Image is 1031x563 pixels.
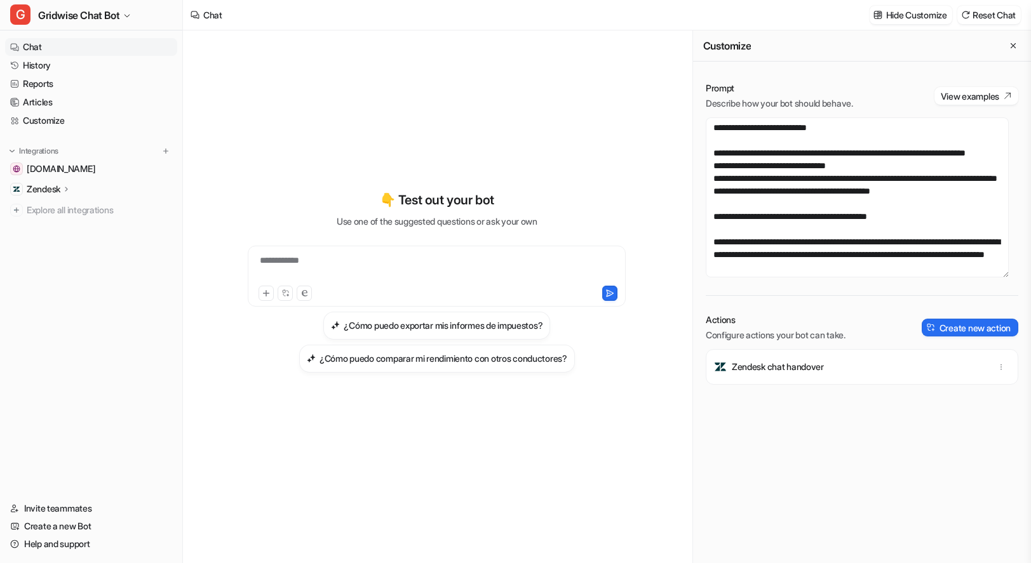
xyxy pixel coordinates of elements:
[732,361,824,373] p: Zendesk chat handover
[922,319,1018,336] button: Create new action
[10,4,30,25] span: G
[27,200,172,220] span: Explore all integrations
[299,345,575,373] button: ¿Cómo puedo comparar mi rendimiento con otros conductores?¿Cómo puedo comparar mi rendimiento con...
[13,185,20,193] img: Zendesk
[5,38,177,56] a: Chat
[870,6,952,24] button: Hide Customize
[337,215,537,228] p: Use one of the suggested questions or ask your own
[10,204,23,216] img: explore all integrations
[161,147,170,156] img: menu_add.svg
[5,500,177,517] a: Invite teammates
[13,165,20,173] img: gridwise.io
[19,146,58,156] p: Integrations
[320,352,567,365] h3: ¿Cómo puedo comparar mi rendimiento con otros conductores?
[380,190,494,209] p: 👇 Test out your bot
[344,319,542,332] h3: ¿Cómo puedo exportar mis informes de impuestos?
[927,323,936,332] img: create-action-icon.svg
[5,160,177,178] a: gridwise.io[DOMAIN_NAME]
[957,6,1021,24] button: Reset Chat
[706,314,846,326] p: Actions
[8,147,17,156] img: expand menu
[331,321,340,330] img: ¿Cómo puedo exportar mis informes de impuestos?
[5,145,62,157] button: Integrations
[5,56,177,74] a: History
[38,6,119,24] span: Gridwise Chat Bot
[934,87,1018,105] button: View examples
[307,354,316,363] img: ¿Cómo puedo comparar mi rendimiento con otros conductores?
[323,312,550,340] button: ¿Cómo puedo exportar mis informes de impuestos?¿Cómo puedo exportar mis informes de impuestos?
[886,8,947,22] p: Hide Customize
[5,112,177,129] a: Customize
[203,8,222,22] div: Chat
[706,82,853,95] p: Prompt
[706,97,853,110] p: Describe how your bot should behave.
[5,201,177,219] a: Explore all integrations
[703,39,751,52] h2: Customize
[5,517,177,535] a: Create a new Bot
[27,162,95,175] span: [DOMAIN_NAME]
[5,75,177,93] a: Reports
[5,93,177,111] a: Articles
[714,361,727,373] img: Zendesk chat handover icon
[873,10,882,20] img: customize
[5,535,177,553] a: Help and support
[961,10,970,20] img: reset
[27,183,60,195] p: Zendesk
[706,329,846,341] p: Configure actions your bot can take.
[1006,38,1021,53] button: Close flyout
